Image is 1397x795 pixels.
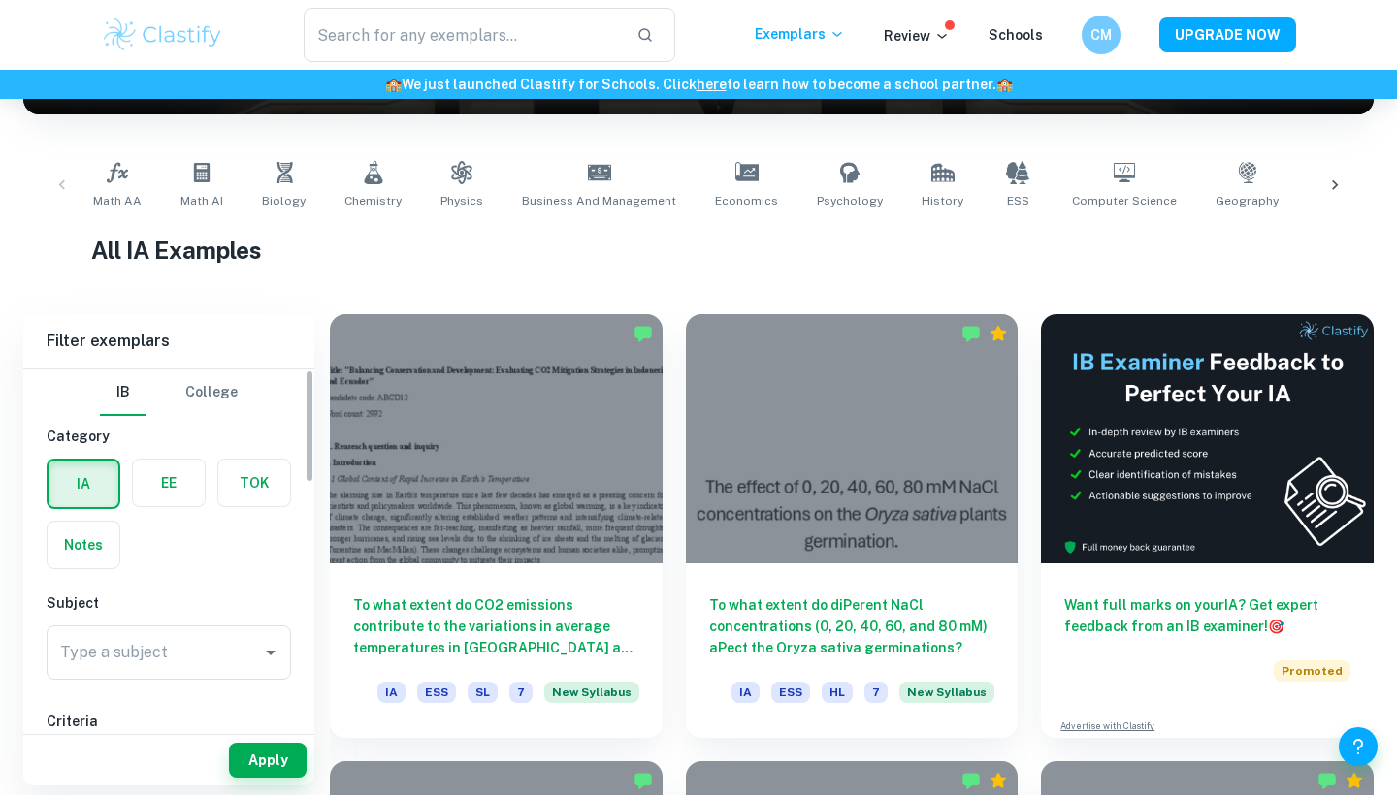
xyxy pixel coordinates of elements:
a: here [697,77,727,92]
span: History [922,192,963,209]
span: Psychology [817,192,883,209]
div: Premium [989,771,1008,790]
a: Advertise with Clastify [1060,719,1154,733]
span: IA [377,682,406,703]
div: Starting from the May 2026 session, the ESS IA requirements have changed. We created this exempla... [544,682,639,715]
a: Schools [989,27,1043,43]
a: To what extent do diPerent NaCl concentrations (0, 20, 40, 60, and 80 mM) aPect the Oryza sativa ... [686,314,1019,738]
span: HL [822,682,853,703]
button: IA [49,461,118,507]
h6: We just launched Clastify for Schools. Click to learn how to become a school partner. [4,74,1393,95]
h1: All IA Examples [91,233,1307,268]
img: Marked [634,324,653,343]
h6: Criteria [47,711,291,732]
button: UPGRADE NOW [1159,17,1296,52]
span: 🏫 [996,77,1013,92]
h6: Subject [47,592,291,614]
span: Business and Management [522,192,676,209]
span: Economics [715,192,778,209]
span: 7 [864,682,888,703]
h6: Want full marks on your IA ? Get expert feedback from an IB examiner! [1064,594,1350,637]
span: Computer Science [1072,192,1177,209]
img: Clastify logo [101,16,224,54]
a: Want full marks on yourIA? Get expert feedback from an IB examiner!PromotedAdvertise with Clastify [1041,314,1374,738]
span: 🎯 [1268,619,1284,634]
h6: CM [1090,24,1113,46]
span: New Syllabus [899,682,994,703]
button: Open [257,639,284,666]
button: EE [133,460,205,506]
span: ESS [1007,192,1029,209]
a: To what extent do CO2 emissions contribute to the variations in average temperatures in [GEOGRAPH... [330,314,663,738]
span: ESS [417,682,456,703]
img: Marked [1317,771,1337,790]
p: Exemplars [755,23,845,45]
img: Marked [961,771,981,790]
input: Search for any exemplars... [304,8,621,62]
span: Biology [262,192,306,209]
span: 7 [509,682,533,703]
div: Premium [1345,771,1364,790]
span: Chemistry [344,192,402,209]
span: Geography [1216,192,1279,209]
button: IB [100,369,146,416]
p: Review [884,25,950,47]
h6: To what extent do diPerent NaCl concentrations (0, 20, 40, 60, and 80 mM) aPect the Oryza sativa ... [709,594,995,658]
span: Promoted [1274,660,1350,682]
div: Filter type choice [100,369,238,416]
button: Help and Feedback [1339,727,1378,766]
span: 🏫 [385,77,402,92]
h6: Filter exemplars [23,314,314,368]
span: SL [468,682,498,703]
img: Marked [634,771,653,790]
div: Premium [989,324,1008,343]
h6: Category [47,426,291,447]
span: ESS [771,682,810,703]
span: IA [731,682,760,703]
span: Math AI [180,192,223,209]
h6: To what extent do CO2 emissions contribute to the variations in average temperatures in [GEOGRAPH... [353,594,639,658]
img: Thumbnail [1041,314,1374,563]
button: College [185,369,238,416]
div: Starting from the May 2026 session, the ESS IA requirements have changed. We created this exempla... [899,682,994,715]
span: Math AA [93,192,142,209]
img: Marked [961,324,981,343]
button: Apply [229,743,307,778]
button: TOK [218,460,290,506]
button: CM [1082,16,1121,54]
span: Physics [440,192,483,209]
span: New Syllabus [544,682,639,703]
button: Notes [48,522,119,568]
